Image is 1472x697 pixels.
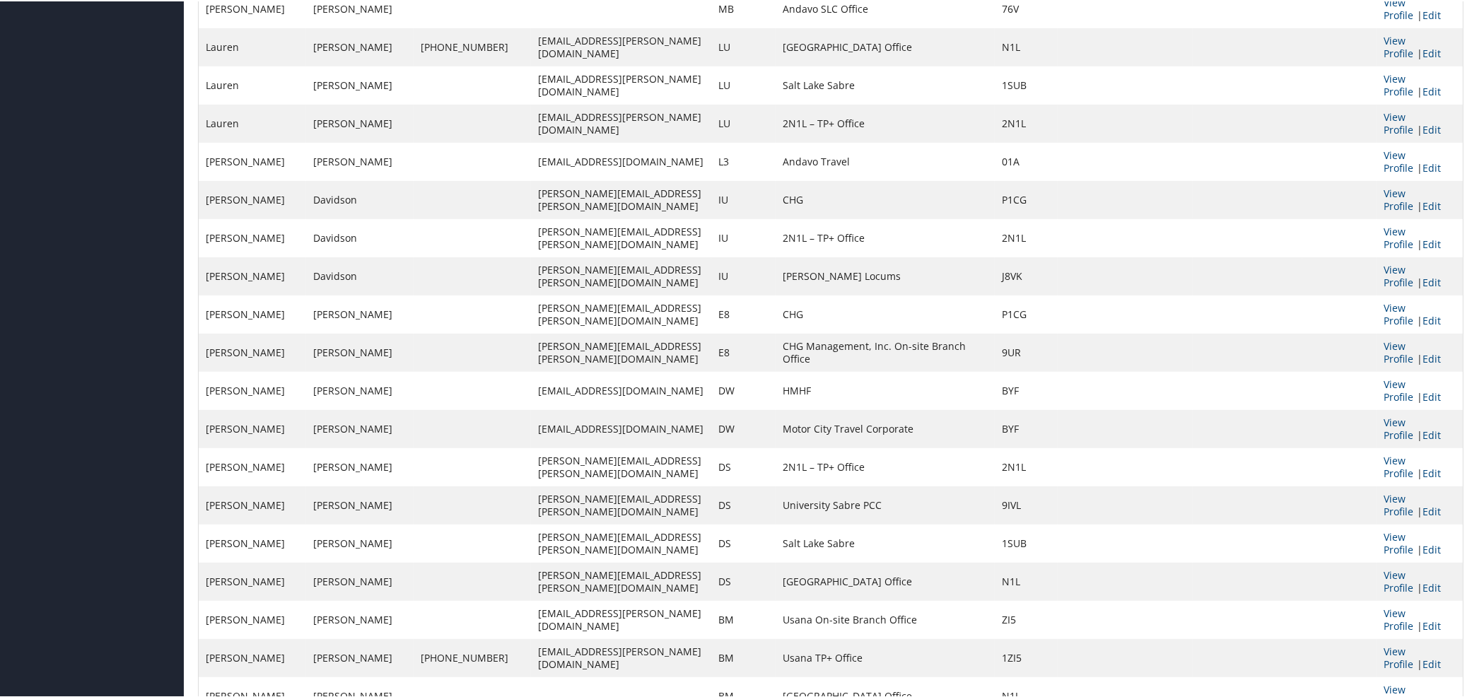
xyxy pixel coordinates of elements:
[199,638,306,676] td: [PERSON_NAME]
[995,27,1058,65] td: N1L
[306,27,414,65] td: [PERSON_NAME]
[531,65,711,103] td: [EMAIL_ADDRESS][PERSON_NAME][DOMAIN_NAME]
[1423,122,1441,135] a: Edit
[414,638,531,676] td: [PHONE_NUMBER]
[776,218,995,256] td: 2N1L – TP+ Office
[531,218,711,256] td: [PERSON_NAME][EMAIL_ADDRESS][PERSON_NAME][DOMAIN_NAME]
[531,638,711,676] td: [EMAIL_ADDRESS][PERSON_NAME][DOMAIN_NAME]
[776,65,995,103] td: Salt Lake Sabre
[531,141,711,180] td: [EMAIL_ADDRESS][DOMAIN_NAME]
[711,256,776,294] td: IU
[995,599,1058,638] td: ZI5
[1384,223,1413,250] a: View Profile
[711,599,776,638] td: BM
[711,103,776,141] td: LU
[1384,643,1413,669] a: View Profile
[711,561,776,599] td: DS
[306,180,414,218] td: Davidson
[1423,389,1441,402] a: Edit
[531,332,711,370] td: [PERSON_NAME][EMAIL_ADDRESS][PERSON_NAME][DOMAIN_NAME]
[306,638,414,676] td: [PERSON_NAME]
[995,638,1058,676] td: 1ZI5
[1377,27,1463,65] td: |
[1384,452,1413,479] a: View Profile
[199,27,306,65] td: Lauren
[1384,376,1413,402] a: View Profile
[199,103,306,141] td: Lauren
[1423,465,1441,479] a: Edit
[199,523,306,561] td: [PERSON_NAME]
[1423,656,1441,669] a: Edit
[1423,580,1441,593] a: Edit
[306,294,414,332] td: [PERSON_NAME]
[995,332,1058,370] td: 9UR
[995,141,1058,180] td: 01A
[531,447,711,485] td: [PERSON_NAME][EMAIL_ADDRESS][PERSON_NAME][DOMAIN_NAME]
[711,447,776,485] td: DS
[995,65,1058,103] td: 1SUB
[776,256,995,294] td: [PERSON_NAME] Locums
[1377,65,1463,103] td: |
[306,599,414,638] td: [PERSON_NAME]
[1377,332,1463,370] td: |
[531,599,711,638] td: [EMAIL_ADDRESS][PERSON_NAME][DOMAIN_NAME]
[1384,605,1413,631] a: View Profile
[1384,262,1413,288] a: View Profile
[711,523,776,561] td: DS
[1423,274,1441,288] a: Edit
[1423,312,1441,326] a: Edit
[306,523,414,561] td: [PERSON_NAME]
[995,485,1058,523] td: 9IVL
[995,294,1058,332] td: P1CG
[1377,103,1463,141] td: |
[711,294,776,332] td: E8
[711,218,776,256] td: IU
[414,27,531,65] td: [PHONE_NUMBER]
[1423,45,1441,59] a: Edit
[1423,427,1441,440] a: Edit
[531,294,711,332] td: [PERSON_NAME][EMAIL_ADDRESS][PERSON_NAME][DOMAIN_NAME]
[1377,218,1463,256] td: |
[306,65,414,103] td: [PERSON_NAME]
[1377,523,1463,561] td: |
[776,27,995,65] td: [GEOGRAPHIC_DATA] Office
[776,180,995,218] td: CHG
[995,447,1058,485] td: 2N1L
[531,103,711,141] td: [EMAIL_ADDRESS][PERSON_NAME][DOMAIN_NAME]
[1377,294,1463,332] td: |
[711,27,776,65] td: LU
[1384,71,1413,97] a: View Profile
[711,409,776,447] td: DW
[199,447,306,485] td: [PERSON_NAME]
[199,370,306,409] td: [PERSON_NAME]
[199,561,306,599] td: [PERSON_NAME]
[711,370,776,409] td: DW
[199,294,306,332] td: [PERSON_NAME]
[1384,491,1413,517] a: View Profile
[776,638,995,676] td: Usana TP+ Office
[199,599,306,638] td: [PERSON_NAME]
[531,256,711,294] td: [PERSON_NAME][EMAIL_ADDRESS][PERSON_NAME][DOMAIN_NAME]
[1423,351,1441,364] a: Edit
[776,141,995,180] td: Andavo Travel
[995,103,1058,141] td: 2N1L
[1384,109,1413,135] a: View Profile
[711,141,776,180] td: L3
[306,485,414,523] td: [PERSON_NAME]
[1384,185,1413,211] a: View Profile
[306,332,414,370] td: [PERSON_NAME]
[776,599,995,638] td: Usana On-site Branch Office
[199,65,306,103] td: Lauren
[776,561,995,599] td: [GEOGRAPHIC_DATA] Office
[531,180,711,218] td: [PERSON_NAME][EMAIL_ADDRESS][PERSON_NAME][DOMAIN_NAME]
[776,294,995,332] td: CHG
[995,218,1058,256] td: 2N1L
[711,65,776,103] td: LU
[711,332,776,370] td: E8
[531,561,711,599] td: [PERSON_NAME][EMAIL_ADDRESS][PERSON_NAME][DOMAIN_NAME]
[1384,529,1413,555] a: View Profile
[1384,33,1413,59] a: View Profile
[1423,236,1441,250] a: Edit
[995,370,1058,409] td: BYF
[1377,180,1463,218] td: |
